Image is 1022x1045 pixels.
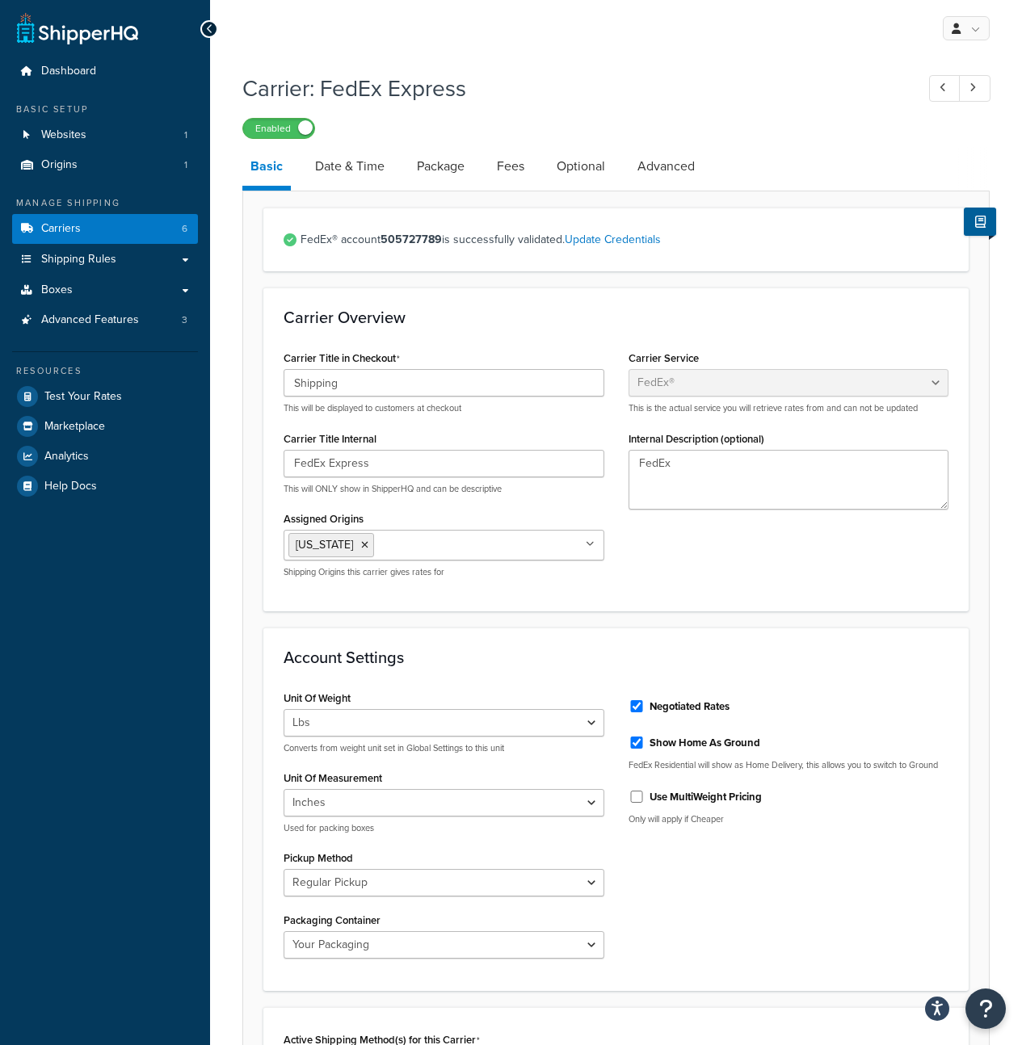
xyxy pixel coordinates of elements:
a: Help Docs [12,472,198,501]
a: Boxes [12,275,198,305]
p: Converts from weight unit set in Global Settings to this unit [284,742,604,754]
a: Carriers6 [12,214,198,244]
label: Pickup Method [284,852,353,864]
span: 3 [182,313,187,327]
a: Dashboard [12,57,198,86]
p: Shipping Origins this carrier gives rates for [284,566,604,578]
p: This will be displayed to customers at checkout [284,402,604,414]
button: Show Help Docs [964,208,996,236]
div: Basic Setup [12,103,198,116]
li: Origins [12,150,198,180]
p: FedEx Residential will show as Home Delivery, this allows you to switch to Ground [629,759,949,771]
a: Analytics [12,442,198,471]
label: Enabled [243,119,314,138]
label: Assigned Origins [284,513,364,525]
span: 6 [182,222,187,236]
a: Fees [489,147,532,186]
p: This will ONLY show in ShipperHQ and can be descriptive [284,483,604,495]
h1: Carrier: FedEx Express [242,73,899,104]
label: Carrier Service [629,352,699,364]
li: Carriers [12,214,198,244]
h3: Account Settings [284,648,948,666]
label: Use MultiWeight Pricing [650,790,762,804]
label: Show Home As Ground [650,736,760,750]
a: Shipping Rules [12,245,198,275]
span: FedEx® account is successfully validated. [301,229,948,251]
h3: Carrier Overview [284,308,948,326]
a: Advanced [629,147,703,186]
span: [US_STATE] [296,536,353,553]
span: Origins [41,158,78,172]
a: Next Record [959,75,990,102]
div: Resources [12,364,198,378]
a: Previous Record [929,75,961,102]
label: Unit Of Weight [284,692,351,704]
span: Analytics [44,450,89,464]
label: Internal Description (optional) [629,433,764,445]
a: Date & Time [307,147,393,186]
a: Marketplace [12,412,198,441]
span: 1 [184,158,187,172]
label: Carrier Title Internal [284,433,376,445]
li: Websites [12,120,198,150]
label: Packaging Container [284,914,381,926]
span: Websites [41,128,86,142]
span: Boxes [41,283,73,297]
span: Help Docs [44,480,97,493]
span: Advanced Features [41,313,139,327]
a: Test Your Rates [12,382,198,411]
li: Advanced Features [12,305,198,335]
button: Open Resource Center [965,988,1006,1029]
strong: 505727789 [381,231,442,248]
a: Advanced Features3 [12,305,198,335]
span: Carriers [41,222,81,236]
span: Dashboard [41,65,96,78]
a: Optional [549,147,613,186]
span: 1 [184,128,187,142]
span: Marketplace [44,420,105,434]
a: Package [409,147,473,186]
textarea: FedEx [629,450,949,510]
a: Update Credentials [565,231,661,248]
label: Carrier Title in Checkout [284,352,400,365]
p: Only will apply if Cheaper [629,813,949,825]
a: Websites1 [12,120,198,150]
p: This is the actual service you will retrieve rates from and can not be updated [629,402,949,414]
a: Origins1 [12,150,198,180]
span: Shipping Rules [41,253,116,266]
a: Basic [242,147,291,191]
p: Used for packing boxes [284,822,604,834]
label: Negotiated Rates [650,699,730,714]
div: Manage Shipping [12,196,198,210]
span: Test Your Rates [44,390,122,404]
label: Unit Of Measurement [284,772,382,784]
